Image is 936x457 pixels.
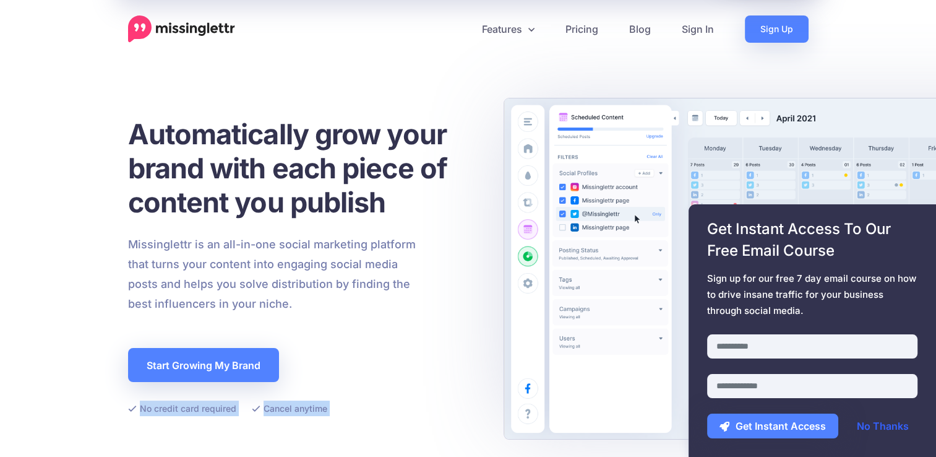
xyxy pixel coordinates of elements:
a: Features [466,15,550,43]
button: Get Instant Access [707,414,838,438]
span: Get Instant Access To Our Free Email Course [707,218,917,261]
span: Sign up for our free 7 day email course on how to drive insane traffic for your business through ... [707,271,917,319]
a: Pricing [550,15,614,43]
li: Cancel anytime [252,401,327,416]
a: No Thanks [844,414,921,438]
h1: Automatically grow your brand with each piece of content you publish [128,117,478,219]
a: Sign Up [745,15,809,43]
a: Blog [614,15,666,43]
a: Home [128,15,235,43]
p: Missinglettr is an all-in-one social marketing platform that turns your content into engaging soc... [128,235,416,314]
a: Sign In [666,15,729,43]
